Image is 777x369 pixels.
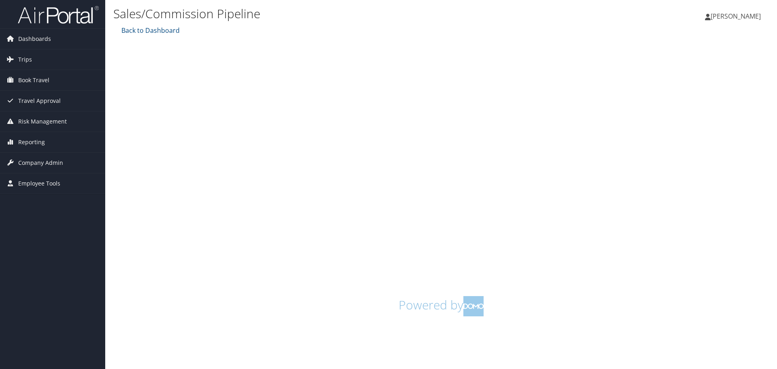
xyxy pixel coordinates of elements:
a: Back to Dashboard [119,26,180,35]
h1: Sales/Commission Pipeline [113,5,550,22]
img: domo-logo.png [463,296,484,316]
span: Risk Management [18,111,67,132]
h1: Powered by [119,296,763,316]
span: Dashboards [18,29,51,49]
span: Travel Approval [18,91,61,111]
span: Employee Tools [18,173,60,194]
span: Reporting [18,132,45,152]
span: Book Travel [18,70,49,90]
span: Company Admin [18,153,63,173]
a: [PERSON_NAME] [705,4,769,28]
span: Trips [18,49,32,70]
span: [PERSON_NAME] [711,12,761,21]
img: airportal-logo.png [18,5,99,24]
